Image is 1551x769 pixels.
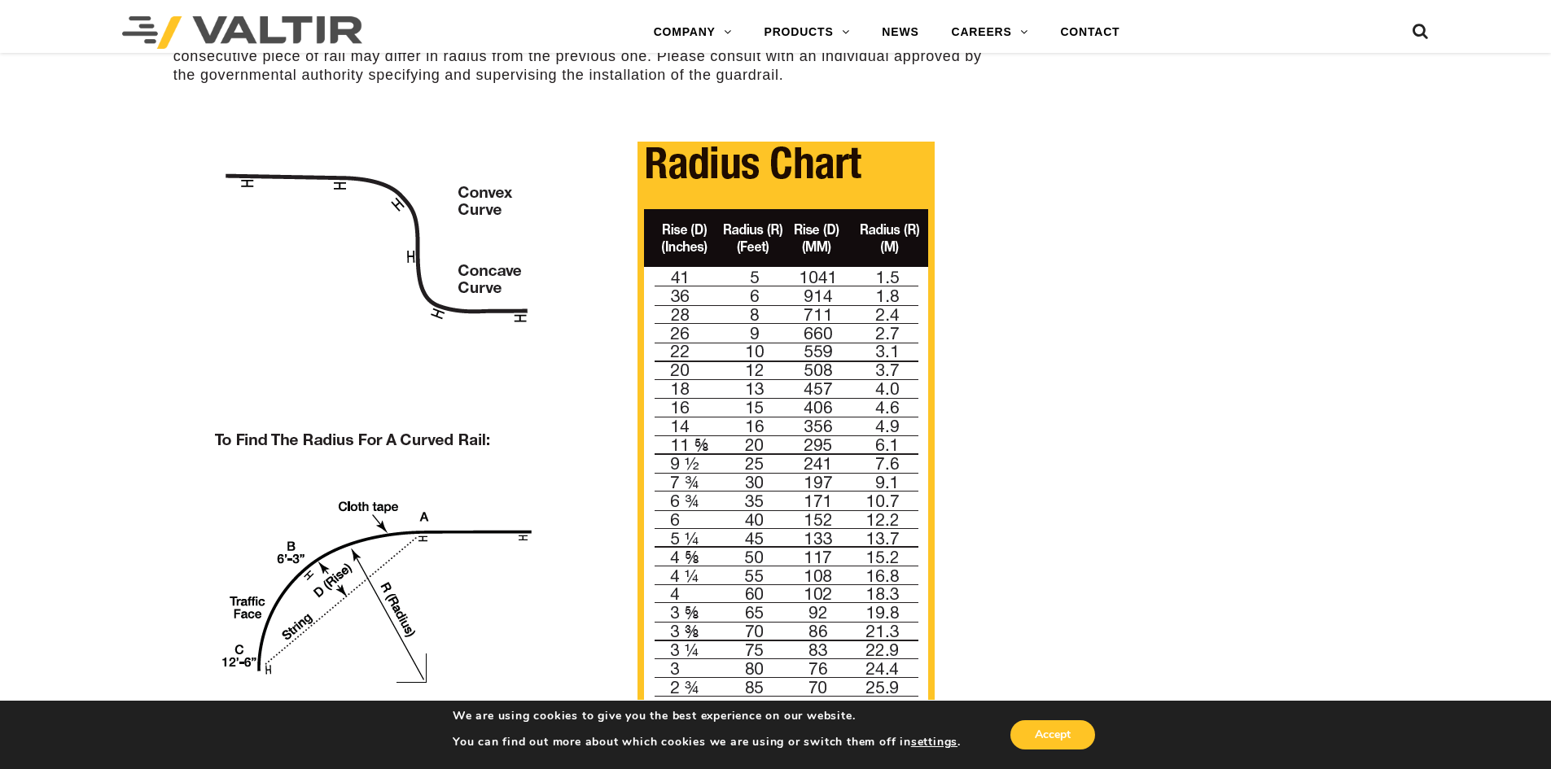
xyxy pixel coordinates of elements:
img: Valtir [122,16,362,49]
a: PRODUCTS [748,16,866,49]
a: NEWS [865,16,935,49]
a: CONTACT [1044,16,1136,49]
p: You can find out more about which cookies we are using or switch them off in . [453,735,961,749]
a: COMPANY [637,16,748,49]
a: CAREERS [935,16,1045,49]
p: Follow the steps for each piece of rail section in the curved run. The arc may not be consistent ... [173,28,990,85]
button: settings [911,735,957,749]
button: Accept [1010,720,1095,749]
p: We are using cookies to give you the best experience on our website. [453,709,961,723]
